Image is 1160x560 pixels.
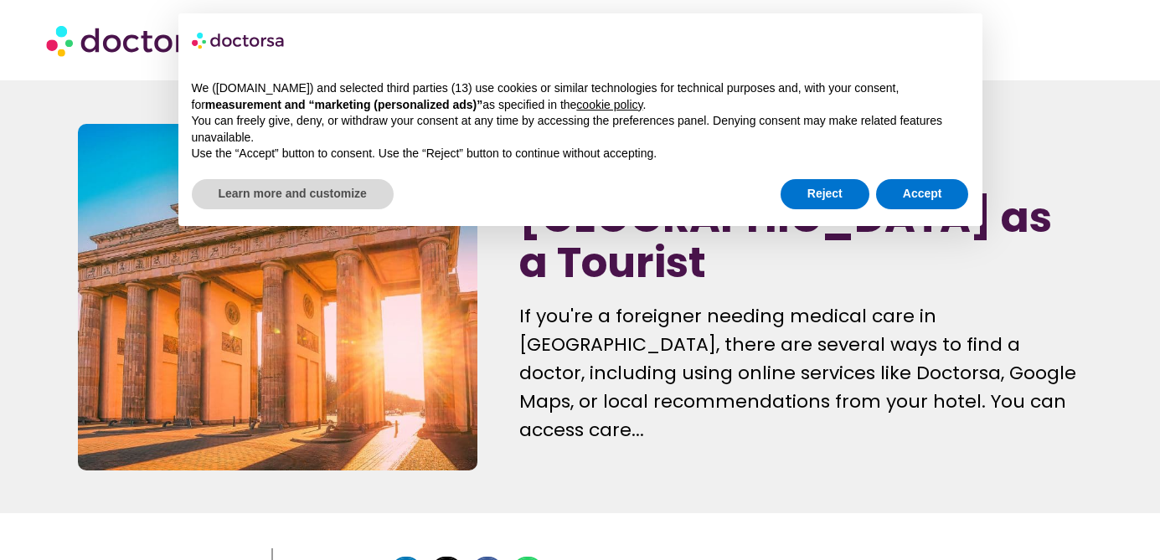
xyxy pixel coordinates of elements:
button: Learn more and customize [192,179,394,209]
p: You can freely give, deny, or withdraw your consent at any time by accessing the preferences pane... [192,113,969,146]
p: We ([DOMAIN_NAME]) and selected third parties (13) use cookies or similar technologies for techni... [192,80,969,113]
button: Accept [876,179,969,209]
strong: measurement and “marketing (personalized ads)” [205,98,482,111]
img: logo [192,27,286,54]
button: Reject [781,179,869,209]
a: cookie policy [576,98,642,111]
div: If you're a foreigner needing medical care in [GEOGRAPHIC_DATA], there are several ways to find a... [519,302,1081,444]
p: Use the “Accept” button to consent. Use the “Reject” button to continue without accepting. [192,146,969,162]
h1: Seeing a Doctor in [GEOGRAPHIC_DATA] as a Tourist [519,150,1081,285]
